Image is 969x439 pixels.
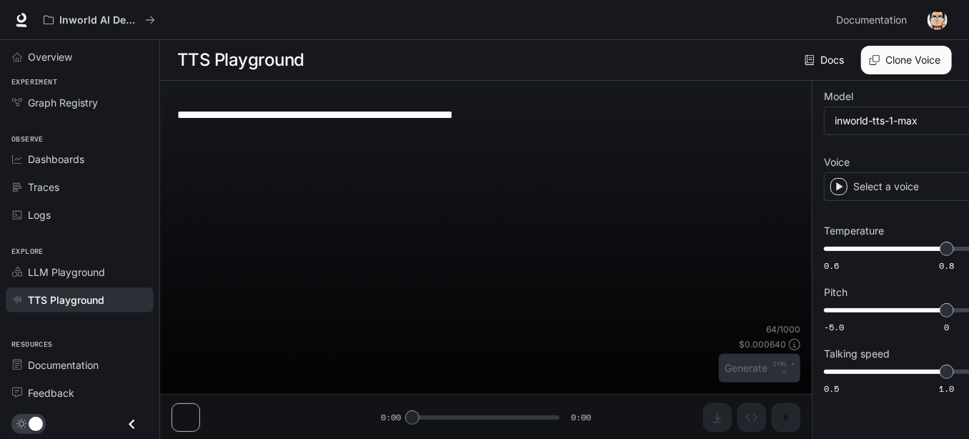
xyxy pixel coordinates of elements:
[824,92,853,102] p: Model
[6,287,154,312] a: TTS Playground
[939,260,954,272] span: 0.8
[824,349,890,359] p: Talking speed
[177,46,304,74] h1: TTS Playground
[6,260,154,285] a: LLM Playground
[824,287,848,297] p: Pitch
[802,46,850,74] a: Docs
[28,207,51,222] span: Logs
[28,95,98,110] span: Graph Registry
[6,174,154,199] a: Traces
[6,90,154,115] a: Graph Registry
[37,6,161,34] button: All workspaces
[59,14,139,26] p: Inworld AI Demos
[28,292,104,307] span: TTS Playground
[6,352,154,378] a: Documentation
[836,11,907,29] span: Documentation
[824,383,839,395] span: 0.5
[923,6,952,34] button: User avatar
[824,157,850,167] p: Voice
[853,179,919,194] p: Select a voice
[939,383,954,395] span: 1.0
[28,265,105,280] span: LLM Playground
[29,415,43,431] span: Dark mode toggle
[824,260,839,272] span: 0.6
[824,321,844,333] span: -5.0
[6,147,154,172] a: Dashboards
[28,357,99,373] span: Documentation
[28,385,74,400] span: Feedback
[6,380,154,405] a: Feedback
[6,202,154,227] a: Logs
[28,152,84,167] span: Dashboards
[116,410,148,439] button: Close drawer
[28,49,72,64] span: Overview
[944,321,949,333] span: 0
[830,6,918,34] a: Documentation
[928,10,948,30] img: User avatar
[861,46,952,74] button: Clone Voice
[6,44,154,69] a: Overview
[28,179,59,194] span: Traces
[824,226,884,236] p: Temperature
